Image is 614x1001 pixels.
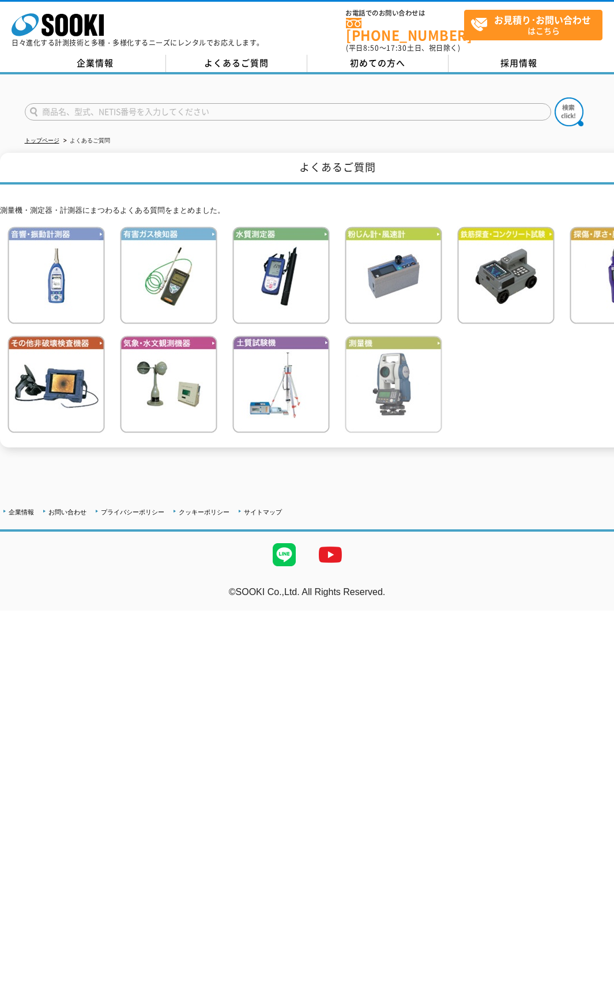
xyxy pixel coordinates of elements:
[494,13,591,27] strong: お見積り･お問い合わせ
[166,55,307,72] a: よくあるご質問
[101,509,164,515] a: プライバシーポリシー
[232,227,330,324] img: 水質測定器
[232,336,330,433] img: 土質試験機
[120,227,217,324] img: 有害ガス検知器
[307,532,353,578] img: YouTube
[555,97,583,126] img: btn_search.png
[386,43,407,53] span: 17:30
[244,509,282,515] a: サイトマップ
[346,18,464,42] a: [PHONE_NUMBER]
[48,509,86,515] a: お問い合わせ
[350,57,405,69] span: 初めての方へ
[7,336,105,433] img: その他非破壊検査機器
[25,103,551,121] input: 商品名、型式、NETIS番号を入力してください
[363,43,379,53] span: 8:50
[470,10,602,39] span: はこちら
[261,532,307,578] img: LINE
[9,509,34,515] a: 企業情報
[307,55,449,72] a: 初めての方へ
[346,43,460,53] span: (平日 ～ 土日、祝日除く)
[25,137,59,144] a: トップページ
[346,10,464,17] span: お電話でのお問い合わせは
[457,227,555,324] img: 鉄筋検査・コンクリート試験
[179,509,229,515] a: クッキーポリシー
[570,599,614,609] a: テストMail
[7,227,105,324] img: 音響・振動計測器
[345,336,442,433] img: 測量機
[120,336,217,433] img: 気象・水文観測機器
[449,55,590,72] a: 採用情報
[25,55,166,72] a: 企業情報
[464,10,602,40] a: お見積り･お問い合わせはこちら
[12,39,264,46] p: 日々進化する計測技術と多種・多様化するニーズにレンタルでお応えします。
[345,227,442,324] img: 粉じん計・風速計
[61,135,110,147] li: よくあるご質問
